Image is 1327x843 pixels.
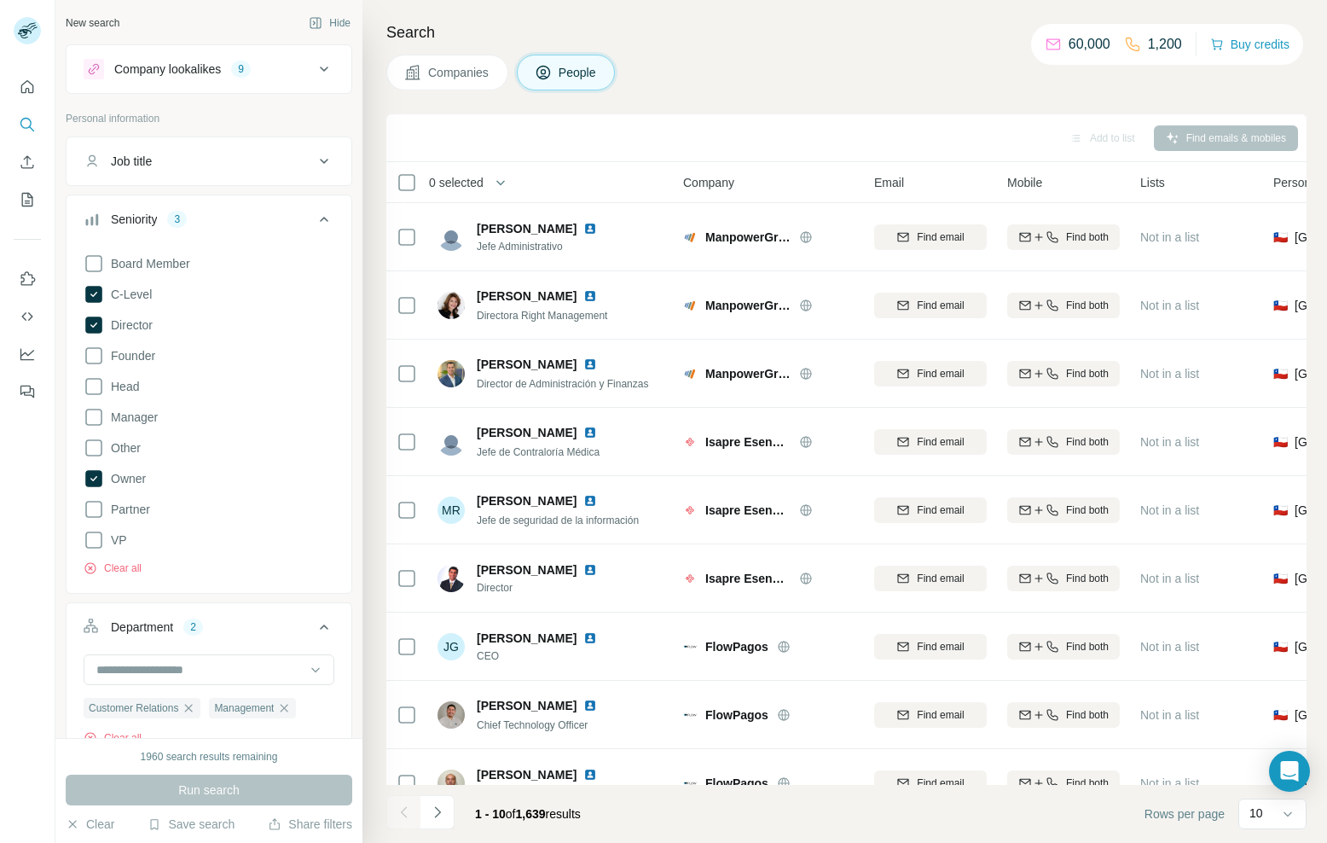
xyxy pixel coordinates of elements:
[583,563,597,577] img: LinkedIn logo
[705,297,791,314] span: ManpowerGroup [GEOGRAPHIC_DATA]
[14,376,41,407] button: Feedback
[477,446,600,458] span: Jefe de Contraloría Médica
[104,255,190,272] span: Board Member
[477,220,577,237] span: [PERSON_NAME]
[705,433,791,451] span: Isapre Esencial
[583,358,597,371] img: LinkedIn logo
[89,701,178,716] span: Customer Relations
[477,719,588,731] span: Chief Technology Officer
[1007,429,1120,455] button: Find both
[1140,503,1199,517] span: Not in a list
[104,532,127,549] span: VP
[917,434,964,450] span: Find email
[14,264,41,294] button: Use Surfe on LinkedIn
[874,497,987,523] button: Find email
[917,776,964,791] span: Find email
[477,424,577,441] span: [PERSON_NAME]
[1007,497,1120,523] button: Find both
[148,816,235,833] button: Save search
[438,360,465,387] img: Avatar
[438,224,465,251] img: Avatar
[477,378,648,390] span: Director de Administración y Finanzas
[1140,640,1199,654] span: Not in a list
[874,174,904,191] span: Email
[1140,367,1199,381] span: Not in a list
[705,570,791,587] span: Isapre Esencial
[438,497,465,524] div: MR
[683,572,697,585] img: Logo of Isapre Esencial
[917,571,964,586] span: Find email
[477,631,577,645] span: [PERSON_NAME]
[141,749,278,765] div: 1960 search results remaining
[67,607,351,654] button: Department2
[438,633,465,660] div: JG
[874,361,987,387] button: Find email
[583,289,597,303] img: LinkedIn logo
[705,706,768,724] span: FlowPagos
[874,566,987,591] button: Find email
[1273,297,1288,314] span: 🇨🇱
[874,224,987,250] button: Find email
[583,222,597,235] img: LinkedIn logo
[583,631,597,645] img: LinkedIn logo
[1066,366,1109,381] span: Find both
[475,807,506,821] span: 1 - 10
[477,356,577,373] span: [PERSON_NAME]
[475,807,581,821] span: results
[1066,298,1109,313] span: Find both
[1066,230,1109,245] span: Find both
[477,492,577,509] span: [PERSON_NAME]
[386,20,1307,44] h4: Search
[14,147,41,177] button: Enrich CSV
[14,72,41,102] button: Quick start
[268,816,352,833] button: Share filters
[104,501,150,518] span: Partner
[477,563,577,577] span: [PERSON_NAME]
[1273,433,1288,451] span: 🇨🇱
[917,298,964,313] span: Find email
[104,317,153,334] span: Director
[917,230,964,245] span: Find email
[1066,707,1109,723] span: Find both
[67,199,351,247] button: Seniority3
[438,565,465,592] img: Avatar
[917,639,964,654] span: Find email
[583,426,597,439] img: LinkedIn logo
[477,648,617,664] span: CEO
[1269,751,1310,792] div: Open Intercom Messenger
[477,515,639,526] span: Jefe de seguridad de la información
[583,494,597,508] img: LinkedIn logo
[420,795,455,829] button: Navigate to next page
[438,770,465,797] img: Avatar
[111,619,173,636] div: Department
[104,409,158,426] span: Manager
[1144,805,1225,823] span: Rows per page
[1210,32,1289,56] button: Buy credits
[104,286,152,303] span: C-Level
[14,109,41,140] button: Search
[1273,365,1288,382] span: 🇨🇱
[104,347,155,364] span: Founder
[683,367,697,381] img: Logo of ManpowerGroup Chile
[874,634,987,660] button: Find email
[1069,34,1110,55] p: 60,000
[1273,706,1288,724] span: 🇨🇱
[1140,708,1199,722] span: Not in a list
[477,310,607,322] span: Directora Right Management
[66,15,119,31] div: New search
[1007,224,1120,250] button: Find both
[231,61,251,77] div: 9
[183,619,203,635] div: 2
[1007,566,1120,591] button: Find both
[683,230,697,244] img: Logo of ManpowerGroup Chile
[428,64,490,81] span: Companies
[683,708,697,722] img: Logo of FlowPagos
[1249,805,1263,822] p: 10
[1066,503,1109,518] span: Find both
[111,153,152,170] div: Job title
[1007,770,1120,796] button: Find both
[67,49,351,90] button: Company lookalikes9
[477,697,577,714] span: [PERSON_NAME]
[917,707,964,723] span: Find email
[1140,230,1199,244] span: Not in a list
